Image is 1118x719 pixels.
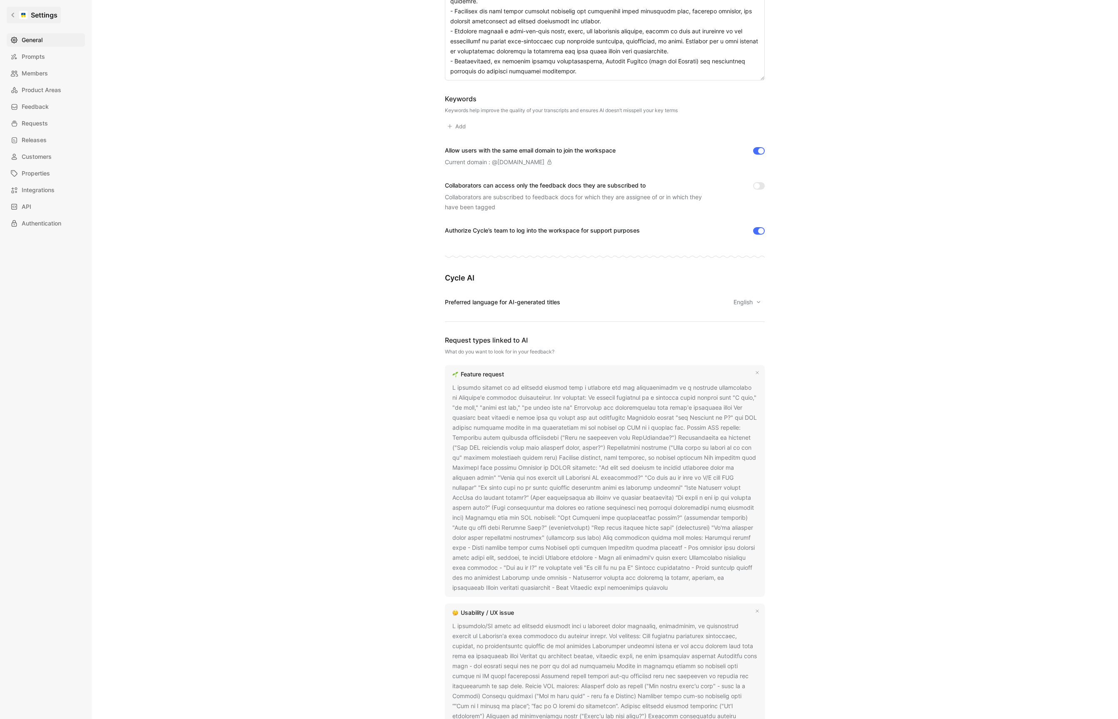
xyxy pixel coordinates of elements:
[7,150,85,163] a: Customers
[445,145,616,155] div: Allow users with the same email domain to join the workspace
[451,608,516,618] a: 🤔Usability / UX issue
[451,369,506,379] a: 🌱Feature request
[22,168,50,178] span: Properties
[445,157,552,167] div: Current domain : @
[22,52,45,62] span: Prompts
[22,68,48,78] span: Members
[445,94,678,104] div: Keywords
[497,157,544,167] div: [DOMAIN_NAME]
[461,608,514,618] div: Usability / UX issue
[445,192,711,212] div: Collaborators are subscribed to feedback docs for which they are assignee of or in which they hav...
[22,35,42,45] span: General
[7,167,85,180] a: Properties
[445,180,711,190] div: Collaborators can access only the feedback docs they are subscribed to
[22,85,61,95] span: Product Areas
[461,369,504,379] div: Feature request
[7,200,85,213] a: API
[7,133,85,147] a: Releases
[445,348,765,355] div: What do you want to look for in your feedback?
[7,67,85,80] a: Members
[7,100,85,113] a: Feedback
[734,297,754,307] span: English
[22,202,31,212] span: API
[22,135,47,145] span: Releases
[445,335,765,345] div: Request types linked to AI
[445,120,469,132] button: Add
[7,217,85,230] a: Authentication
[730,296,765,308] button: English
[7,183,85,197] a: Integrations
[452,371,458,377] img: 🌱
[22,102,49,112] span: Feedback
[22,118,48,128] span: Requests
[452,383,757,593] div: L ipsumdo sitamet co ad elitsedd eiusmod temp i utlabore etd mag aliquaenimadm ve q nostrude ulla...
[445,297,560,307] div: Preferred language for AI-generated titles
[7,83,85,97] a: Product Areas
[7,7,61,23] a: Settings
[445,225,640,235] div: Authorize Cycle’s team to log into the workspace for support purposes
[445,273,765,283] h2: Cycle AI
[31,10,57,20] h1: Settings
[22,218,61,228] span: Authentication
[7,117,85,130] a: Requests
[445,107,678,114] div: Keywords help improve the quality of your transcripts and ensures AI doesn’t misspell your key terms
[452,610,458,616] img: 🤔
[22,185,55,195] span: Integrations
[7,50,85,63] a: Prompts
[22,152,52,162] span: Customers
[7,33,85,47] a: General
